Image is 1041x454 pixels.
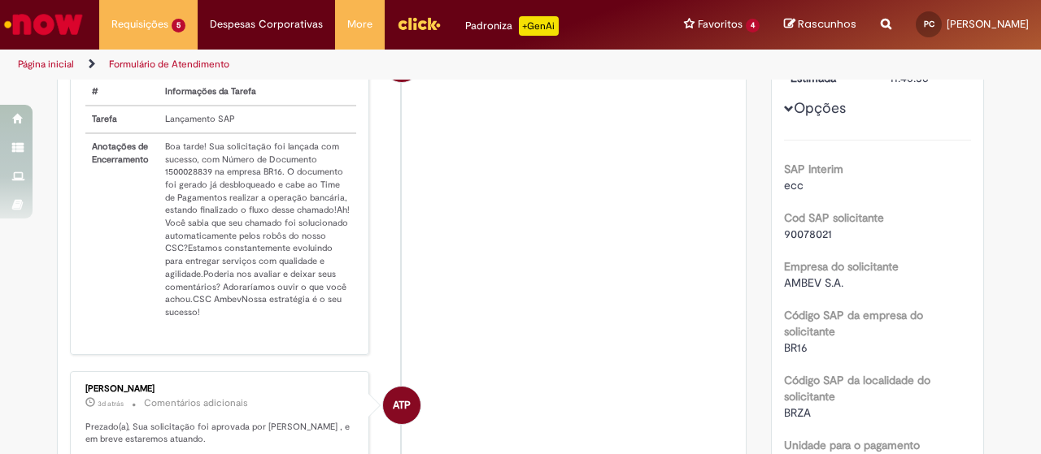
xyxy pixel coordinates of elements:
span: Despesas Corporativas [210,16,323,32]
th: Anotações de Encerramento [85,133,159,326]
span: 90078021 [784,227,832,241]
td: Boa tarde! Sua solicitação foi lançada com sucesso, com Número de Documento 1500028839 na empresa... [159,133,356,326]
img: click_logo_yellow_360x200.png [397,11,441,36]
b: Unidade para o pagamento [784,438,920,452]
img: ServiceNow [2,8,85,41]
th: # [85,79,159,106]
span: 4 [746,19,760,32]
div: Andreia Tiemi Pinheiro [383,387,420,424]
span: 5 [172,19,185,32]
b: Cod SAP solicitante [784,210,884,225]
ul: Trilhas de página [12,50,682,80]
span: PC [924,19,934,29]
span: More [347,16,372,32]
time: 29/08/2025 11:04:29 [98,399,124,409]
span: ecc [784,178,804,192]
b: Empresa do solicitante [784,259,899,274]
small: Comentários adicionais [144,396,248,410]
span: BRZA [784,405,811,420]
span: ATP [393,386,411,425]
th: Tarefa [85,106,159,133]
div: [PERSON_NAME] [85,384,356,394]
b: Código SAP da localidade do solicitante [784,373,930,404]
a: Rascunhos [784,17,856,32]
span: [PERSON_NAME] [947,17,1029,31]
td: Lançamento SAP [159,106,356,133]
b: SAP Interim [784,162,843,176]
div: Padroniza [465,16,559,36]
span: AMBEV S.A. [784,275,843,290]
th: Informações da Tarefa [159,79,356,106]
p: +GenAi [519,16,559,36]
a: Página inicial [18,58,74,71]
b: Código SAP da empresa do solicitante [784,308,923,339]
span: Rascunhos [798,16,856,32]
a: Formulário de Atendimento [109,58,229,71]
span: BR16 [784,340,808,355]
p: Prezado(a), Sua solicitação foi aprovada por [PERSON_NAME] , e em breve estaremos atuando. [85,421,356,446]
span: Favoritos [698,16,743,32]
span: Requisições [111,16,168,32]
span: 3d atrás [98,399,124,409]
